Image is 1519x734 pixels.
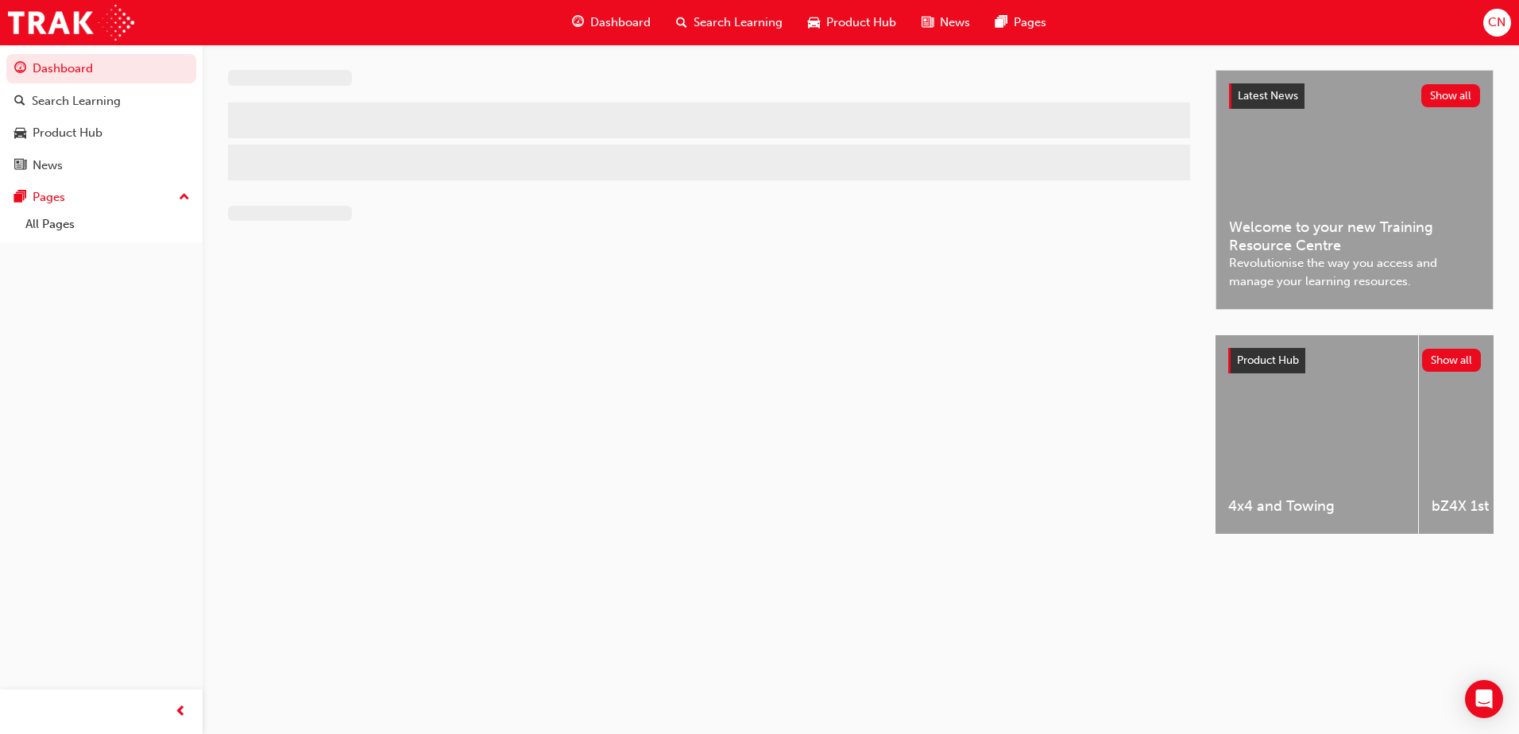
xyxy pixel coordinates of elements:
span: pages-icon [995,13,1007,33]
a: guage-iconDashboard [559,6,663,39]
div: Product Hub [33,124,102,142]
a: news-iconNews [909,6,983,39]
div: Search Learning [32,92,121,110]
span: guage-icon [14,62,26,76]
a: Dashboard [6,54,196,83]
span: Product Hub [1237,353,1299,367]
a: Search Learning [6,87,196,116]
a: Latest NewsShow allWelcome to your new Training Resource CentreRevolutionise the way you access a... [1216,70,1494,310]
span: search-icon [14,95,25,109]
div: Open Intercom Messenger [1465,680,1503,718]
span: Product Hub [826,14,896,32]
span: Pages [1014,14,1046,32]
span: up-icon [179,187,190,208]
span: Latest News [1238,89,1298,102]
a: News [6,151,196,180]
a: Product Hub [6,118,196,148]
span: prev-icon [175,702,187,722]
a: car-iconProduct Hub [795,6,909,39]
span: pages-icon [14,191,26,205]
span: Welcome to your new Training Resource Centre [1229,218,1480,254]
a: Latest NewsShow all [1229,83,1480,109]
button: CN [1483,9,1511,37]
span: search-icon [676,13,687,33]
div: Pages [33,188,65,207]
img: Trak [8,5,134,41]
button: Pages [6,183,196,212]
span: 4x4 and Towing [1228,497,1405,516]
span: CN [1488,14,1505,32]
span: news-icon [14,159,26,173]
a: search-iconSearch Learning [663,6,795,39]
span: Revolutionise the way you access and manage your learning resources. [1229,254,1480,290]
div: News [33,156,63,175]
span: Dashboard [590,14,651,32]
button: Show all [1422,349,1482,372]
span: Search Learning [694,14,783,32]
a: pages-iconPages [983,6,1059,39]
span: news-icon [922,13,933,33]
span: News [940,14,970,32]
span: guage-icon [572,13,584,33]
a: All Pages [19,212,196,237]
button: Show all [1421,84,1481,107]
a: 4x4 and Towing [1216,335,1418,534]
button: DashboardSearch LearningProduct HubNews [6,51,196,183]
a: Product HubShow all [1228,348,1481,373]
span: car-icon [808,13,820,33]
span: car-icon [14,126,26,141]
